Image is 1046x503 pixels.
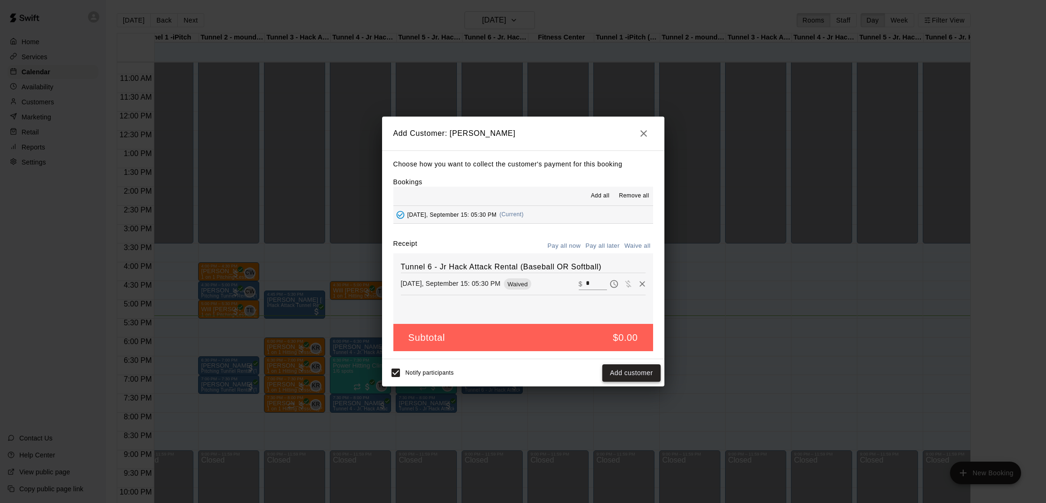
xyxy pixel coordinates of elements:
span: Remove all [619,191,649,201]
button: Add all [585,189,615,204]
h2: Add Customer: [PERSON_NAME] [382,117,664,150]
button: Pay all now [545,239,583,253]
h5: Subtotal [408,331,445,344]
p: $ [579,279,583,289]
span: Waive payment [621,279,635,287]
label: Receipt [393,239,417,253]
p: [DATE], September 15: 05:30 PM [401,279,501,288]
p: Choose how you want to collect the customer's payment for this booking [393,158,653,170]
span: Waived [504,281,532,288]
button: Added - Collect Payment [393,208,407,222]
button: Pay all later [583,239,622,253]
button: Remove all [615,189,653,204]
span: Notify participants [406,370,454,377]
h5: $0.00 [613,331,638,344]
span: (Current) [499,211,524,218]
label: Bookings [393,178,423,186]
h6: Tunnel 6 - Jr Hack Attack Rental (Baseball OR Softball) [401,261,646,273]
button: Add customer [602,364,660,382]
button: Added - Collect Payment[DATE], September 15: 05:30 PM(Current) [393,206,653,223]
button: Remove [635,277,649,291]
span: Add all [591,191,610,201]
button: Waive all [622,239,653,253]
span: [DATE], September 15: 05:30 PM [407,211,497,218]
span: Pay later [607,279,621,287]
